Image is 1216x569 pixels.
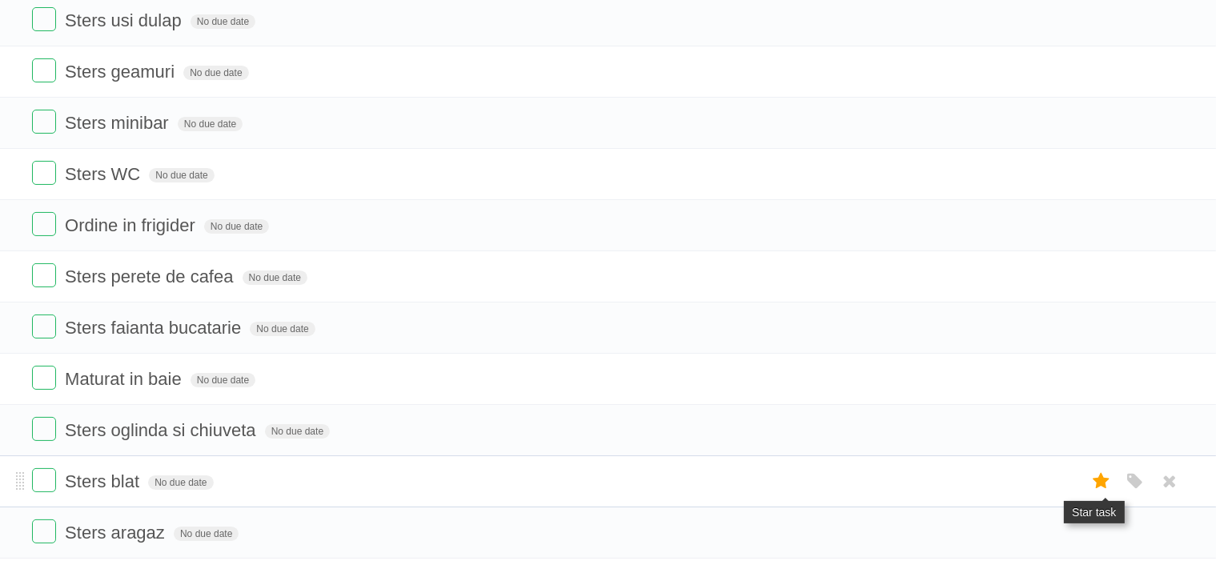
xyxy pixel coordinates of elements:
[32,519,56,543] label: Done
[65,164,144,184] span: Sters WC
[149,168,214,182] span: No due date
[32,468,56,492] label: Done
[32,417,56,441] label: Done
[191,373,255,387] span: No due date
[65,523,169,543] span: Sters aragaz
[191,14,255,29] span: No due date
[32,110,56,134] label: Done
[32,263,56,287] label: Done
[65,266,237,287] span: Sters perete de cafea
[32,212,56,236] label: Done
[32,366,56,390] label: Done
[32,58,56,82] label: Done
[204,219,269,234] span: No due date
[183,66,248,80] span: No due date
[65,215,199,235] span: Ordine in frigider
[65,113,173,133] span: Sters minibar
[250,322,315,336] span: No due date
[65,62,179,82] span: Sters geamuri
[65,318,245,338] span: Sters faianta bucatarie
[32,161,56,185] label: Done
[148,475,213,490] span: No due date
[65,10,186,30] span: Sters usi dulap
[265,424,330,439] span: No due date
[1086,468,1117,495] label: Star task
[65,420,259,440] span: Sters oglinda si chiuveta
[65,471,143,491] span: Sters blat
[32,7,56,31] label: Done
[32,315,56,339] label: Done
[174,527,239,541] span: No due date
[65,369,186,389] span: Maturat in baie
[243,270,307,285] span: No due date
[178,117,243,131] span: No due date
